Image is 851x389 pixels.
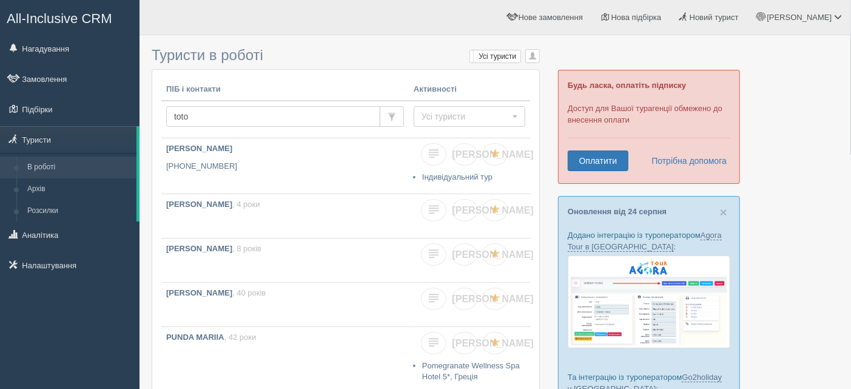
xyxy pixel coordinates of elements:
b: PUNDA MARIIA [166,333,224,342]
span: × [720,205,727,219]
b: [PERSON_NAME] [166,200,232,209]
label: Усі туристи [470,50,520,63]
th: ПІБ і контакти [161,79,409,101]
b: [PERSON_NAME] [166,244,232,253]
span: [PERSON_NAME] [452,294,534,304]
a: В роботі [22,157,136,178]
a: [PERSON_NAME], 8 років [161,238,409,282]
b: [PERSON_NAME] [166,144,232,153]
span: [PERSON_NAME] [452,205,534,215]
a: Архів [22,178,136,200]
a: All-Inclusive CRM [1,1,139,34]
span: All-Inclusive CRM [7,11,112,26]
input: Пошук за ПІБ, паспортом або контактами [166,106,380,127]
th: Активності [409,79,530,101]
span: , 8 років [232,244,261,253]
a: [PERSON_NAME] [452,143,477,166]
span: [PERSON_NAME] [452,249,534,260]
a: Pomegranate Wellness Spa Hotel 5*, Греція [422,361,520,382]
span: [PERSON_NAME] [767,13,832,22]
button: Close [720,206,727,218]
a: [PERSON_NAME], 40 років [161,283,409,326]
a: [PERSON_NAME] [452,288,477,310]
a: [PERSON_NAME] [452,199,477,222]
a: Розсилки [22,200,136,222]
a: Індивідуальний тур [422,172,493,181]
span: [PERSON_NAME] [452,149,534,160]
span: [PERSON_NAME] [452,338,534,348]
a: Потрібна допомога [644,151,727,171]
a: [PERSON_NAME], 4 роки [161,194,409,238]
b: Будь ласка, оплатіть підписку [568,81,686,90]
span: Нове замовлення [519,13,583,22]
a: [PERSON_NAME] [PHONE_NUMBER] [161,138,409,194]
a: Agora Tour в [GEOGRAPHIC_DATA] [568,231,722,252]
button: Усі туристи [414,106,525,127]
a: Оплатити [568,151,628,171]
span: Усі туристи [422,110,510,123]
span: Новий турист [690,13,739,22]
span: , 42 роки [224,333,257,342]
span: , 4 роки [232,200,260,209]
a: Оновлення від 24 серпня [568,207,667,216]
span: Нова підбірка [611,13,662,22]
span: Туристи в роботі [152,47,263,63]
span: , 40 років [232,288,266,297]
p: [PHONE_NUMBER] [166,161,404,172]
div: Доступ для Вашої турагенції обмежено до внесення оплати [558,70,740,184]
p: Додано інтеграцію із туроператором : [568,229,730,252]
img: agora-tour-%D0%B7%D0%B0%D1%8F%D0%B2%D0%BA%D0%B8-%D1%81%D1%80%D0%BC-%D0%B4%D0%BB%D1%8F-%D1%82%D1%8... [568,255,730,348]
a: [PERSON_NAME] [452,243,477,266]
a: [PERSON_NAME] [452,332,477,354]
b: [PERSON_NAME] [166,288,232,297]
